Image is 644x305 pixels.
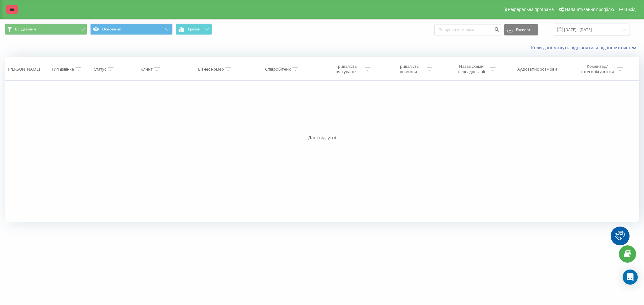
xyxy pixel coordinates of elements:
span: Графік [188,27,200,31]
div: Назва схеми переадресації [455,64,488,74]
div: Співробітник [265,67,291,72]
button: Основний [90,24,173,35]
div: Дані відсутні [5,135,639,141]
div: Аудіозапис розмови [517,67,557,72]
span: Всі дзвінки [15,27,36,32]
button: Графік [176,24,212,35]
div: Клієнт [141,67,153,72]
div: Open Intercom Messenger [623,270,638,285]
div: Статус [94,67,106,72]
div: [PERSON_NAME] [8,67,40,72]
input: Пошук за номером [434,24,501,35]
span: Налаштування профілю [565,7,614,12]
span: Реферальна програма [508,7,554,12]
div: Тривалість очікування [330,64,363,74]
button: Експорт [504,24,538,35]
span: Вихід [625,7,636,12]
a: Коли дані можуть відрізнятися вiд інших систем [531,45,639,51]
button: Всі дзвінки [5,24,87,35]
div: Бізнес номер [198,67,224,72]
div: Коментар/категорія дзвінка [579,64,616,74]
div: Тип дзвінка [52,67,74,72]
div: Тривалість розмови [391,64,425,74]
